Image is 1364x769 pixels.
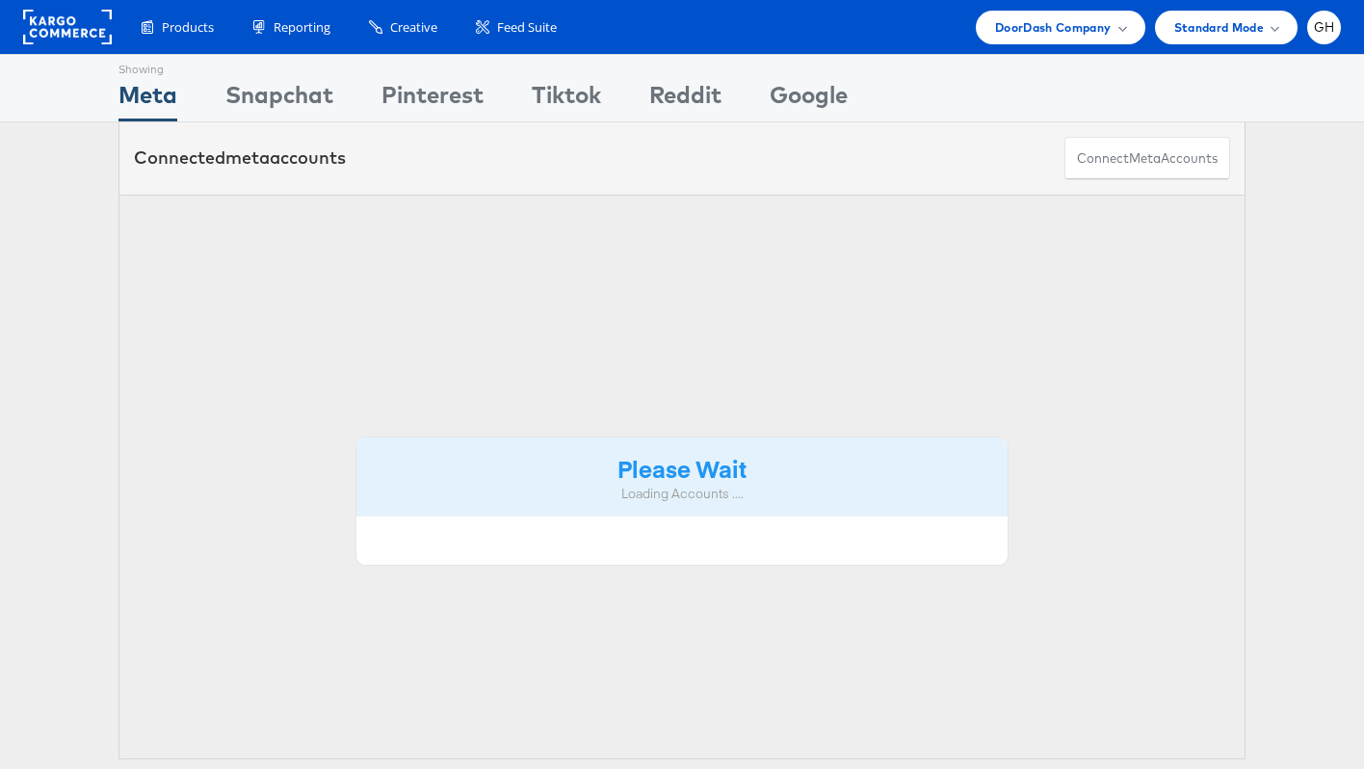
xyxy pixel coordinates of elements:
[225,146,270,169] span: meta
[134,146,346,171] div: Connected accounts
[118,55,177,78] div: Showing
[1064,137,1230,180] button: ConnectmetaAccounts
[532,78,601,121] div: Tiktok
[1174,17,1264,38] span: Standard Mode
[497,18,557,37] span: Feed Suite
[371,485,993,503] div: Loading Accounts ....
[274,18,330,37] span: Reporting
[617,452,747,484] strong: Please Wait
[118,78,177,121] div: Meta
[995,17,1112,38] span: DoorDash Company
[381,78,484,121] div: Pinterest
[390,18,437,37] span: Creative
[1129,149,1161,168] span: meta
[1314,21,1335,34] span: GH
[770,78,848,121] div: Google
[649,78,721,121] div: Reddit
[225,78,333,121] div: Snapchat
[162,18,214,37] span: Products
